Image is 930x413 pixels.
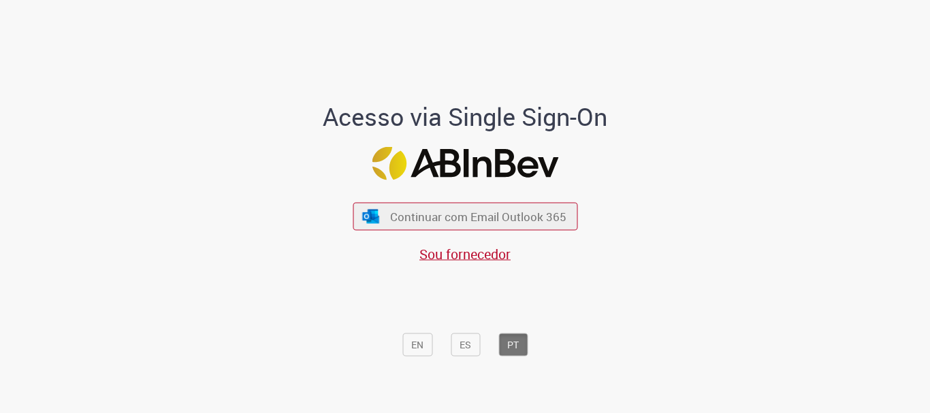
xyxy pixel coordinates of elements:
button: ES [451,333,480,357]
span: Continuar com Email Outlook 365 [390,209,566,225]
a: Sou fornecedor [419,245,511,263]
img: Logo ABInBev [372,147,558,180]
img: ícone Azure/Microsoft 360 [362,209,381,223]
button: PT [498,333,528,357]
button: EN [402,333,432,357]
button: ícone Azure/Microsoft 360 Continuar com Email Outlook 365 [353,203,577,231]
h1: Acesso via Single Sign-On [276,103,654,131]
